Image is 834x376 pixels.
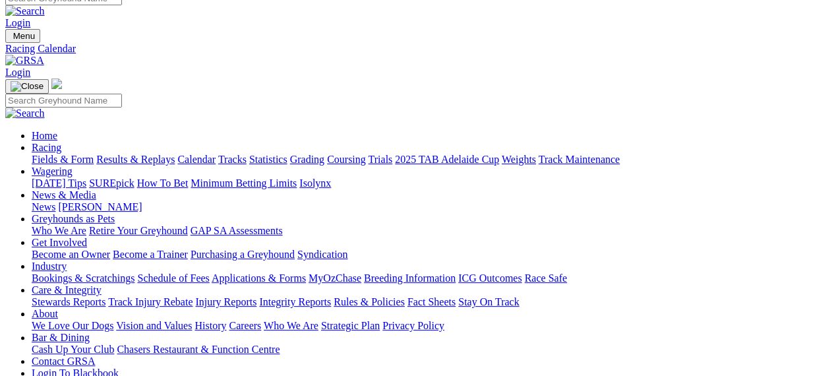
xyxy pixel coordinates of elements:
div: Bar & Dining [32,344,829,356]
a: About [32,308,58,319]
a: Stewards Reports [32,296,105,307]
a: Purchasing a Greyhound [191,249,295,260]
a: Bar & Dining [32,332,90,343]
a: Who We Are [264,320,318,331]
a: Login [5,67,30,78]
a: [DATE] Tips [32,177,86,189]
div: Greyhounds as Pets [32,225,829,237]
a: ICG Outcomes [458,272,521,284]
a: Wagering [32,166,73,177]
a: Chasers Restaurant & Function Centre [117,344,280,355]
a: We Love Our Dogs [32,320,113,331]
button: Toggle navigation [5,29,40,43]
a: Minimum Betting Limits [191,177,297,189]
input: Search [5,94,122,108]
a: Trials [368,154,392,165]
a: Login [5,17,30,28]
div: Industry [32,272,829,284]
a: Racing [32,142,61,153]
a: MyOzChase [309,272,361,284]
a: Careers [229,320,261,331]
a: Tracks [218,154,247,165]
a: Stay On Track [458,296,519,307]
img: Search [5,108,45,119]
a: GAP SA Assessments [191,225,283,236]
a: Track Injury Rebate [108,296,193,307]
a: Get Involved [32,237,87,248]
a: Cash Up Your Club [32,344,114,355]
a: How To Bet [137,177,189,189]
a: Fact Sheets [407,296,456,307]
a: Greyhounds as Pets [32,213,115,224]
a: Applications & Forms [212,272,306,284]
a: Retire Your Greyhound [89,225,188,236]
a: Race Safe [524,272,566,284]
img: GRSA [5,55,44,67]
div: Wagering [32,177,829,189]
a: Breeding Information [364,272,456,284]
a: News & Media [32,189,96,201]
img: Search [5,5,45,17]
a: Racing Calendar [5,43,829,55]
a: Become an Owner [32,249,110,260]
a: Care & Integrity [32,284,102,296]
a: Industry [32,261,67,272]
a: [PERSON_NAME] [58,201,142,212]
a: Become a Trainer [113,249,188,260]
div: Care & Integrity [32,296,829,308]
a: History [194,320,226,331]
a: 2025 TAB Adelaide Cup [395,154,499,165]
div: News & Media [32,201,829,213]
a: Coursing [327,154,366,165]
a: News [32,201,55,212]
a: Statistics [249,154,287,165]
a: Calendar [177,154,216,165]
a: Schedule of Fees [137,272,209,284]
div: Get Involved [32,249,829,261]
span: Menu [13,31,35,41]
a: Injury Reports [195,296,256,307]
a: Grading [290,154,324,165]
a: Bookings & Scratchings [32,272,134,284]
a: Privacy Policy [382,320,444,331]
div: Racing [32,154,829,166]
button: Toggle navigation [5,79,49,94]
a: Weights [502,154,536,165]
a: Rules & Policies [334,296,405,307]
img: Close [11,81,44,92]
a: Isolynx [299,177,331,189]
a: Results & Replays [96,154,175,165]
a: Who We Are [32,225,86,236]
a: SUREpick [89,177,134,189]
a: Track Maintenance [539,154,620,165]
img: logo-grsa-white.png [51,78,62,89]
a: Fields & Form [32,154,94,165]
a: Contact GRSA [32,356,95,367]
div: About [32,320,829,332]
a: Integrity Reports [259,296,331,307]
a: Home [32,130,57,141]
a: Syndication [297,249,347,260]
a: Vision and Values [116,320,192,331]
a: Strategic Plan [321,320,380,331]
